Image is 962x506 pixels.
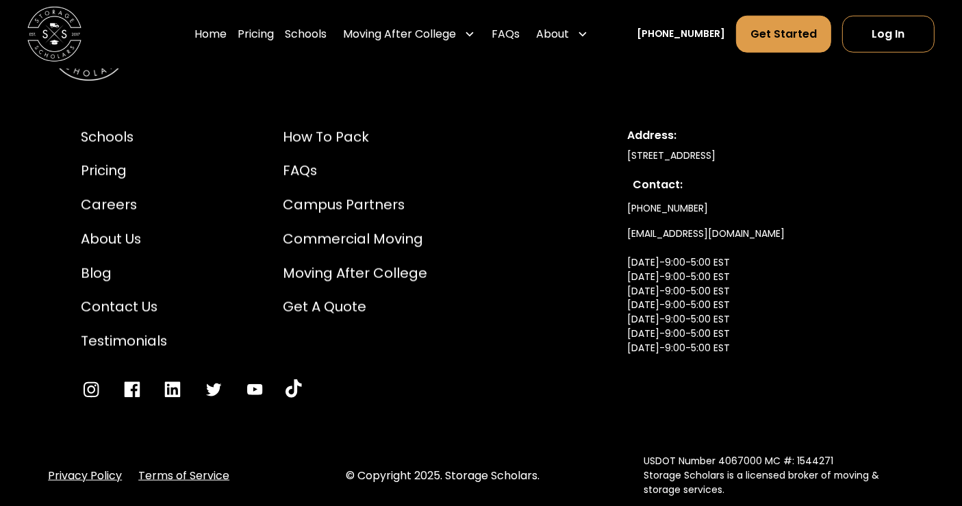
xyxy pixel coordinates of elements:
[627,196,708,221] a: [PHONE_NUMBER]
[283,127,427,148] a: How to Pack
[238,15,274,53] a: Pricing
[81,195,167,216] a: Careers
[122,379,142,400] a: Go to Facebook
[736,16,831,53] a: Get Started
[203,379,224,400] a: Go to Twitter
[346,468,616,484] div: © Copyright 2025. Storage Scholars.
[627,127,881,144] div: Address:
[627,149,881,163] div: [STREET_ADDRESS]
[338,15,481,53] div: Moving After College
[343,26,456,42] div: Moving After College
[536,26,569,42] div: About
[81,331,167,352] a: Testimonials
[285,15,327,53] a: Schools
[531,15,594,53] div: About
[644,454,914,497] div: USDOT Number 4067000 MC #: 1544271 Storage Scholars is a licensed broker of moving & storage serv...
[842,16,935,53] a: Log In
[283,195,427,216] a: Campus Partners
[81,379,101,400] a: Go to Instagram
[492,15,520,53] a: FAQs
[627,221,785,390] a: [EMAIL_ADDRESS][DOMAIN_NAME][DATE]-9:00-5:00 EST[DATE]-9:00-5:00 EST[DATE]-9:00-5:00 EST[DATE]-9:...
[138,468,229,484] a: Terms of Service
[283,161,427,181] a: FAQs
[48,468,122,484] a: Privacy Policy
[283,264,427,284] a: Moving After College
[637,27,725,41] a: [PHONE_NUMBER]
[633,177,876,193] div: Contact:
[81,161,167,181] a: Pricing
[81,297,167,318] a: Contact Us
[81,127,167,148] a: Schools
[27,7,82,62] img: Storage Scholars main logo
[81,229,167,250] a: About Us
[283,229,427,250] a: Commercial Moving
[194,15,227,53] a: Home
[81,264,167,284] a: Blog
[244,379,265,400] a: Go to YouTube
[283,297,427,318] a: Get a Quote
[286,379,302,400] a: Go to YouTube
[162,379,183,400] a: Go to LinkedIn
